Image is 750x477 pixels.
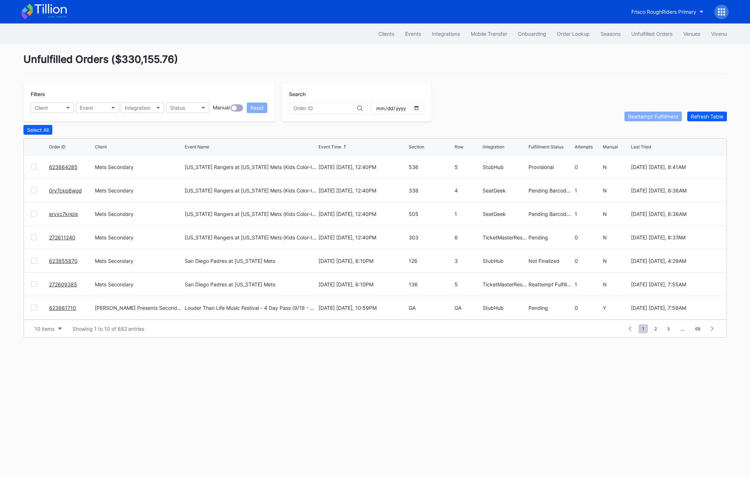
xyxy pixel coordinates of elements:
[455,144,464,149] div: Row
[603,281,629,287] div: N
[319,258,407,264] div: [DATE] [DATE], 6:10PM
[626,27,678,40] button: Unfulfilled Orders
[95,211,183,217] div: Mets Secondary
[631,305,719,311] div: [DATE] [DATE], 7:58AM
[49,211,78,217] a: eryxc7knplx
[319,234,407,240] div: [DATE] [DATE], 12:40PM
[601,31,620,37] div: Seasons
[528,164,573,170] div: Provisional
[95,305,183,311] div: [PERSON_NAME] Presents Secondary
[185,281,275,287] div: San Diego Padres at [US_STATE] Mets
[319,305,407,311] div: [DATE] [DATE], 10:59PM
[631,164,719,170] div: [DATE] [DATE], 8:41AM
[166,103,209,113] button: Status
[23,125,52,135] button: Select All
[185,258,275,264] div: San Diego Padres at [US_STATE] Mets
[675,326,690,332] div: ...
[49,234,75,240] a: 272611240
[552,27,595,40] button: Order Lookup
[185,187,317,194] div: [US_STATE] Rangers at [US_STATE] Mets (Kids Color-In Lunchbox Giveaway)
[639,324,648,333] span: 1
[294,105,357,111] input: Order ID
[483,164,527,170] div: StubHub
[471,31,507,37] div: Mobile Transfer
[125,105,150,111] div: Integration
[409,187,453,194] div: 338
[455,305,481,311] div: GA
[426,27,465,40] button: Integrations
[706,27,732,40] button: Vivenu
[528,187,573,194] div: Pending Barcode Validation
[185,211,317,217] div: [US_STATE] Rangers at [US_STATE] Mets (Kids Color-In Lunchbox Giveaway)
[95,281,183,287] div: Mets Secondary
[49,144,66,149] div: Order ID
[691,113,723,120] div: Refresh Table
[80,105,93,111] div: Event
[595,27,626,40] button: Seasons
[455,164,481,170] div: 5
[455,258,481,264] div: 3
[528,281,573,287] div: Reattempt Fulfillment
[409,281,453,287] div: 136
[603,258,629,264] div: N
[213,104,230,112] div: Manual
[95,164,183,170] div: Mets Secondary
[663,324,674,333] span: 3
[455,211,481,217] div: 1
[95,187,183,194] div: Mets Secondary
[528,211,573,217] div: Pending Barcode Validation
[631,234,719,240] div: [DATE] [DATE], 8:37AM
[319,144,341,149] div: Event Time
[95,258,183,264] div: Mets Secondary
[631,281,719,287] div: [DATE] [DATE], 7:55AM
[483,211,527,217] div: SeatGeek
[575,144,593,149] div: Attempts
[27,127,49,133] div: Select All
[409,211,453,217] div: 505
[409,234,453,240] div: 303
[95,144,107,149] div: Client
[603,234,629,240] div: N
[575,187,601,194] div: 1
[31,103,74,113] button: Client
[289,91,424,97] div: Search
[631,211,719,217] div: [DATE] [DATE], 8:36AM
[465,27,513,40] a: Mobile Transfer
[528,234,573,240] div: Pending
[678,27,706,40] a: Venues
[483,144,504,149] div: Integration
[528,258,573,264] div: Not Finalized
[483,187,527,194] div: SeatGeek
[711,31,727,37] div: Vivenu
[513,27,552,40] button: Onboarding
[575,258,601,264] div: 0
[400,27,426,40] button: Events
[455,281,481,287] div: 5
[170,105,185,111] div: Status
[628,113,678,120] div: Reattempt Fulfillment
[23,53,727,75] div: Unfulfilled Orders ( $330,155.76 )
[432,31,460,37] div: Integrations
[373,27,400,40] button: Clients
[247,103,267,113] button: Reset
[319,211,407,217] div: [DATE] [DATE], 12:40PM
[49,164,78,170] a: 623864285
[683,31,700,37] div: Venues
[49,187,82,194] a: 0ry7ckp6wod
[518,31,546,37] div: Onboarding
[651,324,661,333] span: 2
[409,258,453,264] div: 126
[575,305,601,311] div: 0
[409,164,453,170] div: 536
[575,281,601,287] div: 1
[31,91,267,97] div: Filters
[687,112,727,121] button: Refresh Table
[631,258,719,264] div: [DATE] [DATE], 4:29AM
[31,324,65,334] button: 10 items
[603,187,629,194] div: N
[405,31,421,37] div: Events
